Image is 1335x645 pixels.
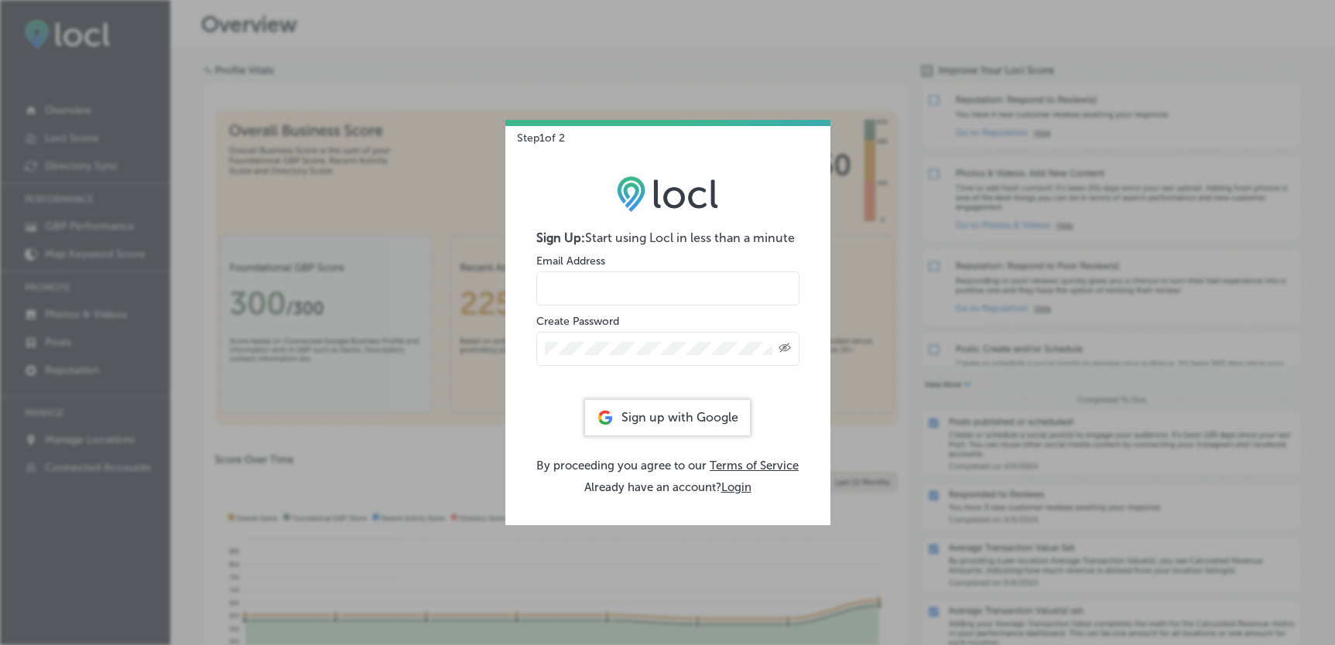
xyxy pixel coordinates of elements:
[779,342,791,356] span: Toggle password visibility
[505,120,565,145] p: Step 1 of 2
[536,480,799,494] p: Already have an account?
[536,459,799,473] p: By proceeding you agree to our
[617,176,718,211] img: LOCL logo
[536,254,605,268] label: Email Address
[536,315,619,328] label: Create Password
[536,230,585,245] strong: Sign Up:
[721,480,751,494] button: Login
[585,230,795,245] span: Start using Locl in less than a minute
[585,400,750,435] div: Sign up with Google
[710,459,799,473] a: Terms of Service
